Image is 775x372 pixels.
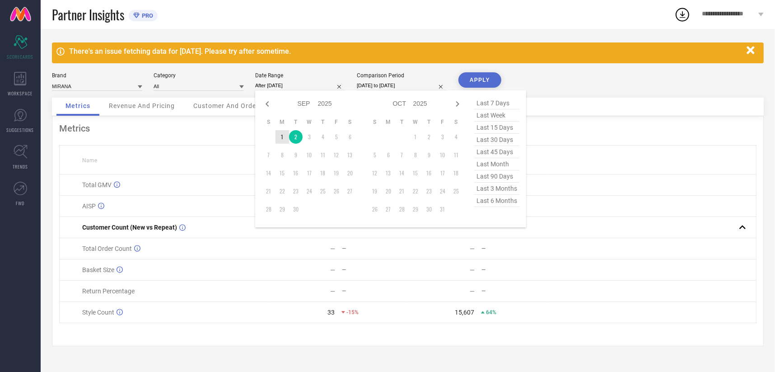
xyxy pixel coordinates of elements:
[409,202,422,216] td: Wed Oct 29 2025
[109,102,175,109] span: Revenue And Pricing
[382,166,395,180] td: Mon Oct 13 2025
[316,148,330,162] td: Thu Sep 11 2025
[330,266,335,273] div: —
[474,97,519,109] span: last 7 days
[289,148,303,162] td: Tue Sep 09 2025
[193,102,262,109] span: Customer And Orders
[7,53,34,60] span: SCORECARDS
[343,130,357,144] td: Sat Sep 06 2025
[275,148,289,162] td: Mon Sep 08 2025
[316,130,330,144] td: Thu Sep 04 2025
[449,166,463,180] td: Sat Oct 18 2025
[382,184,395,198] td: Mon Oct 20 2025
[436,184,449,198] td: Fri Oct 24 2025
[458,72,501,88] button: APPLY
[275,202,289,216] td: Mon Sep 29 2025
[82,245,132,252] span: Total Order Count
[82,309,114,316] span: Style Count
[262,99,273,109] div: Previous month
[474,146,519,158] span: last 45 days
[343,184,357,198] td: Sat Sep 27 2025
[59,123,756,134] div: Metrics
[316,166,330,180] td: Thu Sep 18 2025
[395,184,409,198] td: Tue Oct 21 2025
[316,184,330,198] td: Thu Sep 25 2025
[470,245,475,252] div: —
[262,184,275,198] td: Sun Sep 21 2025
[327,309,335,316] div: 33
[470,266,475,273] div: —
[449,130,463,144] td: Sat Oct 04 2025
[409,130,422,144] td: Wed Oct 01 2025
[382,148,395,162] td: Mon Oct 06 2025
[82,157,97,164] span: Name
[82,266,114,273] span: Basket Size
[368,202,382,216] td: Sun Oct 26 2025
[474,170,519,183] span: last 90 days
[289,130,303,144] td: Tue Sep 02 2025
[395,202,409,216] td: Tue Oct 28 2025
[449,118,463,126] th: Saturday
[395,118,409,126] th: Tuesday
[330,166,343,180] td: Fri Sep 19 2025
[452,99,463,109] div: Next month
[409,118,422,126] th: Wednesday
[289,166,303,180] td: Tue Sep 16 2025
[470,287,475,295] div: —
[474,109,519,122] span: last week
[289,118,303,126] th: Tuesday
[474,134,519,146] span: last 30 days
[422,148,436,162] td: Thu Oct 09 2025
[330,130,343,144] td: Fri Sep 05 2025
[409,184,422,198] td: Wed Oct 22 2025
[436,166,449,180] td: Fri Oct 17 2025
[474,183,519,195] span: last 3 months
[330,118,343,126] th: Friday
[474,195,519,207] span: last 6 months
[342,288,407,294] div: —
[436,130,449,144] td: Fri Oct 03 2025
[262,202,275,216] td: Sun Sep 28 2025
[7,127,34,133] span: SUGGESTIONS
[330,148,343,162] td: Fri Sep 12 2025
[342,267,407,273] div: —
[82,181,112,188] span: Total GMV
[486,309,496,315] span: 64%
[289,184,303,198] td: Tue Sep 23 2025
[382,202,395,216] td: Mon Oct 27 2025
[255,72,345,79] div: Date Range
[422,118,436,126] th: Thursday
[275,118,289,126] th: Monday
[303,130,316,144] td: Wed Sep 03 2025
[368,148,382,162] td: Sun Oct 05 2025
[342,245,407,252] div: —
[16,200,25,207] span: FWD
[262,148,275,162] td: Sun Sep 07 2025
[8,90,33,97] span: WORKSPACE
[368,118,382,126] th: Sunday
[13,163,28,170] span: TRENDS
[382,118,395,126] th: Monday
[82,224,177,231] span: Customer Count (New vs Repeat)
[422,202,436,216] td: Thu Oct 30 2025
[422,184,436,198] td: Thu Oct 23 2025
[436,118,449,126] th: Friday
[330,245,335,252] div: —
[316,118,330,126] th: Thursday
[474,122,519,134] span: last 15 days
[343,148,357,162] td: Sat Sep 13 2025
[395,166,409,180] td: Tue Oct 14 2025
[69,47,742,56] div: There's an issue fetching data for [DATE]. Please try after sometime.
[455,309,474,316] div: 15,607
[422,166,436,180] td: Thu Oct 16 2025
[262,118,275,126] th: Sunday
[481,267,547,273] div: —
[275,184,289,198] td: Mon Sep 22 2025
[409,166,422,180] td: Wed Oct 15 2025
[343,118,357,126] th: Saturday
[275,166,289,180] td: Mon Sep 15 2025
[52,72,142,79] div: Brand
[357,81,447,90] input: Select comparison period
[422,130,436,144] td: Thu Oct 02 2025
[303,166,316,180] td: Wed Sep 17 2025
